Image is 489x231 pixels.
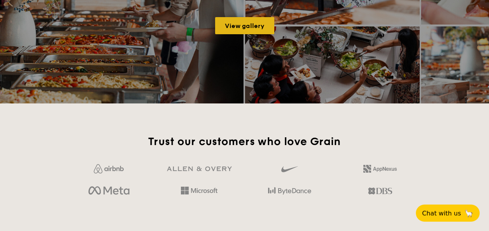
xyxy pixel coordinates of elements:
[464,209,473,218] span: 🦙
[268,184,311,198] img: bytedance.dc5c0c88.png
[67,135,422,149] h2: Trust our customers who love Grain
[422,210,461,217] span: Chat with us
[181,187,217,194] img: Hd4TfVa7bNwuIo1gAAAAASUVORK5CYII=
[215,17,274,34] a: View gallery
[88,184,129,198] img: meta.d311700b.png
[363,165,397,173] img: 2L6uqdT+6BmeAFDfWP11wfMG223fXktMZIL+i+lTG25h0NjUBKOYhdW2Kn6T+C0Q7bASH2i+1JIsIulPLIv5Ss6l0e291fRVW...
[416,205,480,222] button: Chat with us🦙
[368,184,392,198] img: dbs.a5bdd427.png
[94,164,124,173] img: Jf4Dw0UUCKFd4aYAAAAASUVORK5CYII=
[167,166,232,171] img: GRg3jHAAAAABJRU5ErkJggg==
[281,163,298,176] img: gdlseuq06himwAAAABJRU5ErkJggg==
